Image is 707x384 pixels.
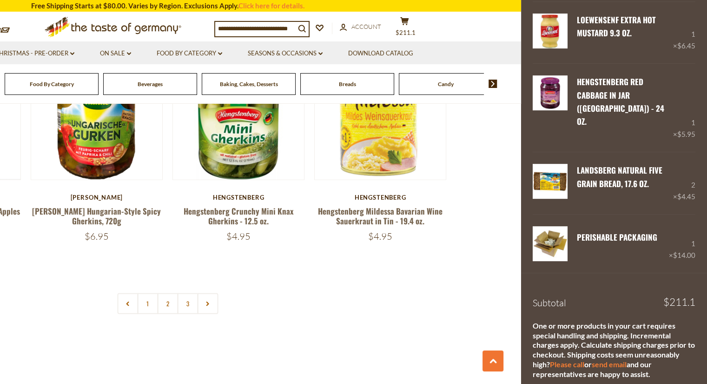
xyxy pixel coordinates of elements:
[314,194,447,201] div: Hengstenberg
[673,13,695,52] div: 1 ×
[533,226,568,261] img: PERISHABLE Packaging
[315,48,446,180] img: Hengstenberg Mildessa Bavarian Wine Sauerkraut in Tin - 19.4 oz.
[157,293,178,314] a: 2
[533,75,568,140] a: Hengstenberg Red Cabbage
[677,192,695,201] span: $4.45
[669,226,695,261] div: 1 ×
[184,205,294,227] a: Hengstenberg Crunchy Mini Knax Gherkins - 12.5 oz.
[138,81,163,88] a: Beverages
[157,48,222,59] a: Food By Category
[177,293,198,314] a: 3
[677,41,695,50] span: $6.45
[137,293,158,314] a: 1
[533,164,568,202] a: Landsberg Natural Five Grain Bread, 17.6 oz.
[533,13,568,52] a: Lowensenf Extra Hot Mustard
[592,360,627,369] a: send email
[100,48,131,59] a: On Sale
[673,75,695,140] div: 1 ×
[172,194,305,201] div: Hengstenberg
[32,205,161,227] a: [PERSON_NAME] Hungarian-Style Spicy Gherkins, 720g
[31,194,163,201] div: [PERSON_NAME]
[30,81,74,88] a: Food By Category
[663,297,695,307] span: $211.1
[533,13,568,48] img: Lowensenf Extra Hot Mustard
[673,164,695,202] div: 2 ×
[368,230,392,242] span: $4.95
[550,360,584,369] a: Please call
[173,48,304,180] img: Hengstenberg Crunchy Mini Knax Gherkins - 12.5 oz.
[340,22,381,32] a: Account
[238,1,304,10] a: Click here for details.
[489,80,497,88] img: next arrow
[220,81,278,88] a: Baking, Cakes, Desserts
[348,48,413,59] a: Download Catalog
[31,48,163,180] img: Kuehne Hungarian-Style Spicy Gherkins, 720g
[533,164,568,199] img: Landsberg Natural Five Grain Bread, 17.6 oz.
[318,205,443,227] a: Hengstenberg Mildessa Bavarian Wine Sauerkraut in Tin - 19.4 oz.
[673,251,695,259] span: $14.00
[577,76,664,127] a: Hengstenberg Red Cabbage in Jar ([GEOGRAPHIC_DATA]) - 24 oz.
[577,231,657,243] a: PERISHABLE Packaging
[226,230,251,242] span: $4.95
[577,164,662,189] a: Landsberg Natural Five Grain Bread, 17.6 oz.
[577,14,656,39] a: Loewensenf Extra Hot Mustard 9.3 oz.
[438,81,454,88] a: Candy
[533,297,566,309] span: Subtotal
[677,130,695,138] span: $5.95
[533,75,568,110] img: Hengstenberg Red Cabbage
[391,17,419,40] button: $211.1
[533,321,695,379] div: One or more products in your cart requires special handling and shipping. Incremental charges app...
[351,23,381,30] span: Account
[339,81,356,88] a: Breads
[396,29,416,36] span: $211.1
[248,48,323,59] a: Seasons & Occasions
[85,230,109,242] span: $6.95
